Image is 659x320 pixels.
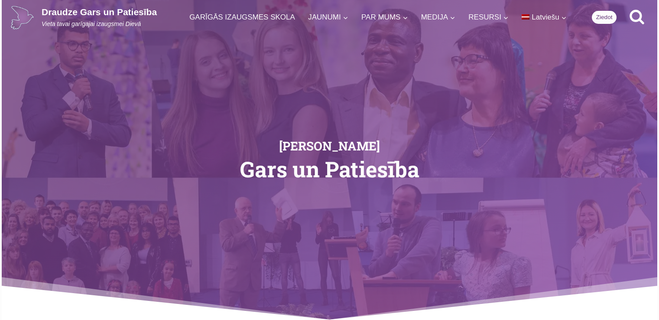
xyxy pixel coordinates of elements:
h1: Gars un Patiesība [145,158,514,180]
span: Latviešu [532,13,559,21]
img: Draudze Gars un Patiesība [10,6,34,29]
span: RESURSI [468,11,509,23]
button: View Search Form [625,6,649,29]
span: PAR MUMS [361,11,408,23]
p: Draudze Gars un Patiesība [42,7,157,17]
p: Vieta tavai garīgajai izaugsmei Dievā [42,20,157,29]
a: Ziedot [592,11,617,24]
span: MEDIJA [421,11,455,23]
h2: [PERSON_NAME] [145,140,514,152]
a: Draudze Gars un PatiesībaVieta tavai garīgajai izaugsmei Dievā [10,6,157,29]
span: JAUNUMI [308,11,348,23]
